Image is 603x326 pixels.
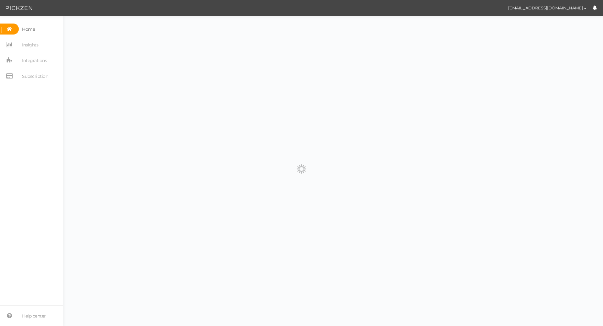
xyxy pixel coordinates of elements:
span: Insights [22,40,38,50]
img: 0cf658424422677615d517fbba8ea2d8 [491,3,502,13]
span: Help center [22,311,46,321]
button: [EMAIL_ADDRESS][DOMAIN_NAME] [502,3,592,13]
span: [EMAIL_ADDRESS][DOMAIN_NAME] [508,5,583,10]
span: Subscription [22,71,48,81]
span: Home [22,24,35,34]
img: Pickzen logo [6,4,32,12]
span: Integrations [22,56,47,66]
